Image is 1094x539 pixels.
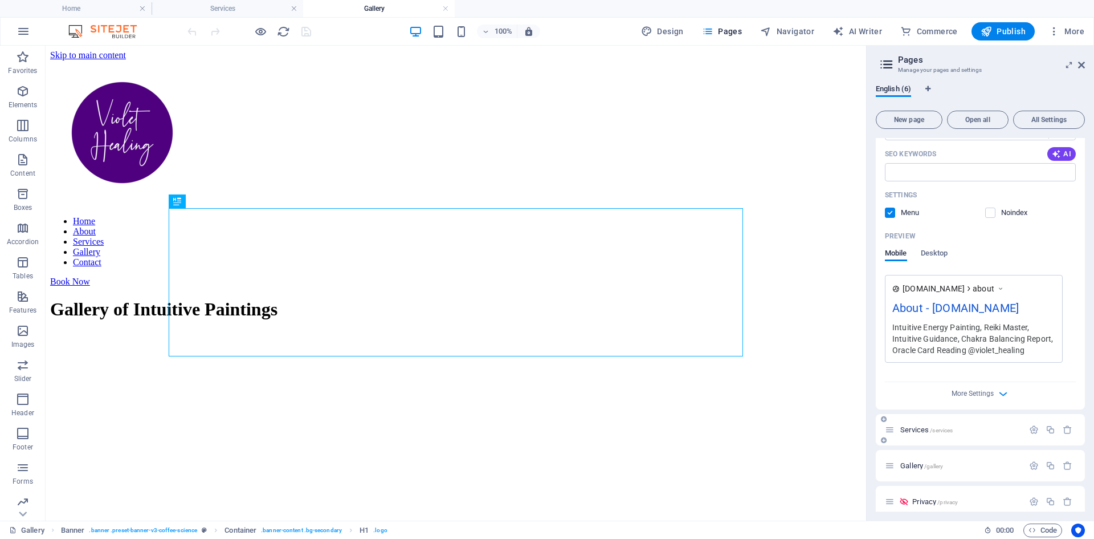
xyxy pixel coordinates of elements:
span: Code [1028,524,1057,537]
span: New page [881,116,937,123]
button: More [1044,22,1089,40]
i: Reload page [277,25,290,38]
span: Publish [981,26,1026,37]
span: Pages [702,26,742,37]
button: AI [1047,147,1076,161]
span: Services [900,425,953,434]
button: More Settings [974,387,987,400]
button: Design [636,22,688,40]
p: Tables [13,271,33,281]
p: Preview of your page in search results [885,232,916,241]
div: Remove [1063,497,1072,506]
span: /services [930,427,953,433]
p: Elements [9,100,38,110]
span: about [973,283,994,294]
button: Pages [697,22,746,40]
p: Features [9,306,36,315]
button: 100% [477,25,517,38]
span: : [1004,526,1006,534]
i: This element is a customizable preset [202,527,207,533]
div: Services/services [897,426,1023,433]
span: 00 00 [996,524,1014,537]
div: Remove [1063,425,1072,435]
h6: 100% [494,25,512,38]
span: Design [641,26,684,37]
div: Remove [1063,461,1072,471]
span: Desktop [921,246,948,262]
span: . banner-content .bg-secondary [261,524,342,537]
button: Click here to leave preview mode and continue editing [254,25,267,38]
i: On resize automatically adjust zoom level to fit chosen device. [524,26,534,37]
span: /privacy [937,499,958,505]
span: English (6) [876,82,911,98]
span: Click to select. Double-click to edit [224,524,256,537]
h4: Services [152,2,303,15]
span: Navigator [760,26,814,37]
p: SEO Keywords [885,149,936,159]
span: Mobile [885,246,907,262]
h6: Session time [984,524,1014,537]
h4: Gallery [303,2,455,15]
button: Code [1023,524,1062,537]
div: Duplicate [1046,497,1055,506]
p: Forms [13,477,33,486]
h3: Manage your pages and settings [898,65,1062,75]
span: Gallery [900,461,943,470]
a: Click to cancel selection. Double-click to open Pages [9,524,44,537]
p: Columns [9,135,37,144]
div: Intuitive Energy Painting, Reiki Master, Intuitive Guidance, Chakra Balancing Report, Oracle Card... [892,321,1055,356]
div: Language Tabs [876,84,1085,106]
div: Duplicate [1046,425,1055,435]
span: Click to open page [912,497,958,506]
button: Open all [947,111,1009,129]
div: Gallery/gallery [897,462,1023,469]
div: Preview [885,249,948,270]
span: Click to select. Double-click to edit [61,524,85,537]
p: Settings [885,191,917,200]
div: Settings [1029,497,1039,506]
p: Favorites [8,66,37,75]
div: Settings [1029,425,1039,435]
button: Usercentrics [1071,524,1085,537]
p: Boxes [14,203,32,212]
p: Images [11,340,35,349]
a: Skip to main content [5,5,80,14]
button: New page [876,111,942,129]
nav: breadcrumb [61,524,387,537]
div: Duplicate [1046,461,1055,471]
div: Privacy/privacy [909,498,1023,505]
span: Click to select. Double-click to edit [360,524,369,537]
button: Publish [971,22,1035,40]
span: More [1048,26,1084,37]
span: . banner .preset-banner-v3-coffee-science [89,524,197,537]
p: Content [10,169,35,178]
span: . logo [373,524,387,537]
span: Commerce [900,26,958,37]
span: Open all [952,116,1003,123]
p: Instruct search engines to exclude this page from search results. [1001,208,1038,218]
p: Define if you want this page to be shown in auto-generated navigation. [901,208,938,218]
h2: Pages [898,55,1085,65]
button: reload [276,25,290,38]
button: Navigator [756,22,819,40]
span: [DOMAIN_NAME] [903,283,965,294]
span: /gallery [924,463,943,469]
button: AI Writer [828,22,887,40]
div: Settings [1029,461,1039,471]
img: Editor Logo [66,25,151,38]
span: More Settings [952,390,994,398]
div: Design (Ctrl+Alt+Y) [636,22,688,40]
p: Accordion [7,237,39,246]
p: Footer [13,443,33,452]
div: About - [DOMAIN_NAME] [892,299,1055,322]
p: Header [11,408,34,418]
button: All Settings [1013,111,1085,129]
span: AI [1052,149,1071,159]
p: Slider [14,374,32,383]
button: Commerce [896,22,962,40]
span: All Settings [1018,116,1080,123]
span: AI Writer [832,26,882,37]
